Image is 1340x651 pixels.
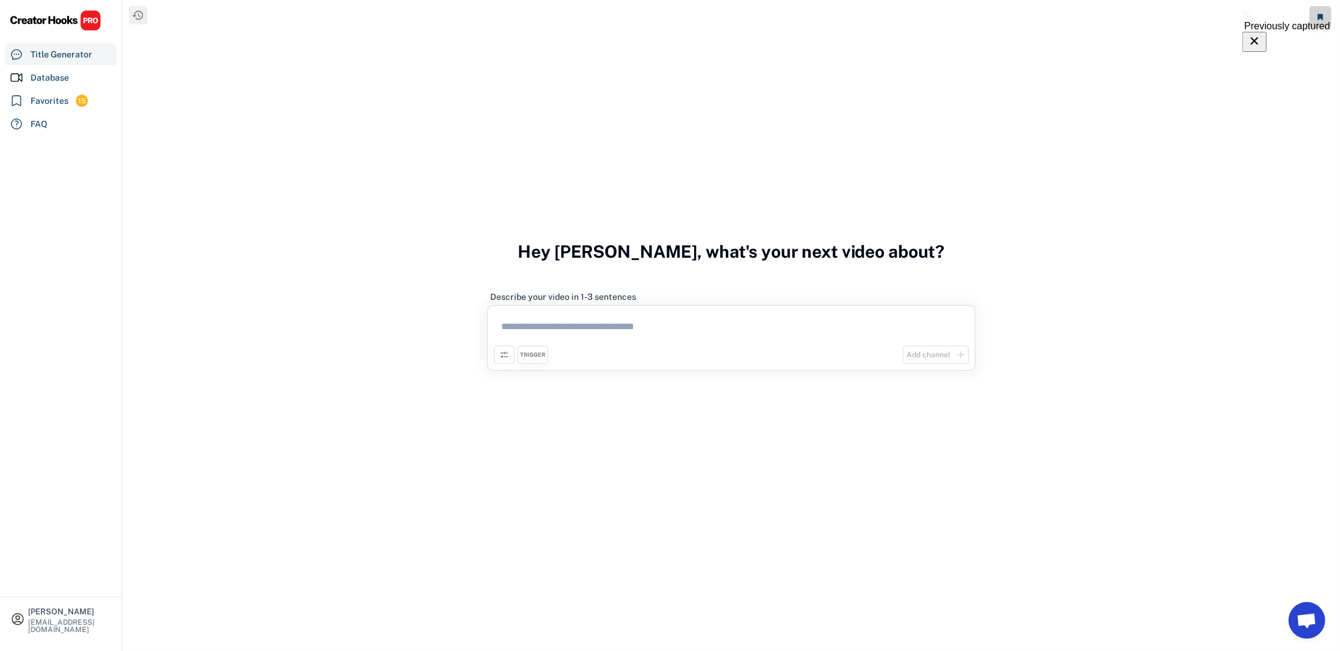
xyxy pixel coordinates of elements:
[490,291,636,302] div: Describe your video in 1-3 sentences
[10,10,101,31] img: CHPRO%20Logo.svg
[31,95,68,107] div: Favorites
[31,71,69,84] div: Database
[31,48,92,61] div: Title Generator
[907,350,951,360] div: Add channel
[28,619,111,633] div: [EMAIL_ADDRESS][DOMAIN_NAME]
[28,608,111,616] div: [PERSON_NAME]
[31,118,48,131] div: FAQ
[518,228,945,275] h3: Hey [PERSON_NAME], what's your next video about?
[76,96,88,106] div: 15
[1289,602,1325,639] a: Open chat
[521,351,546,359] div: TRIGGER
